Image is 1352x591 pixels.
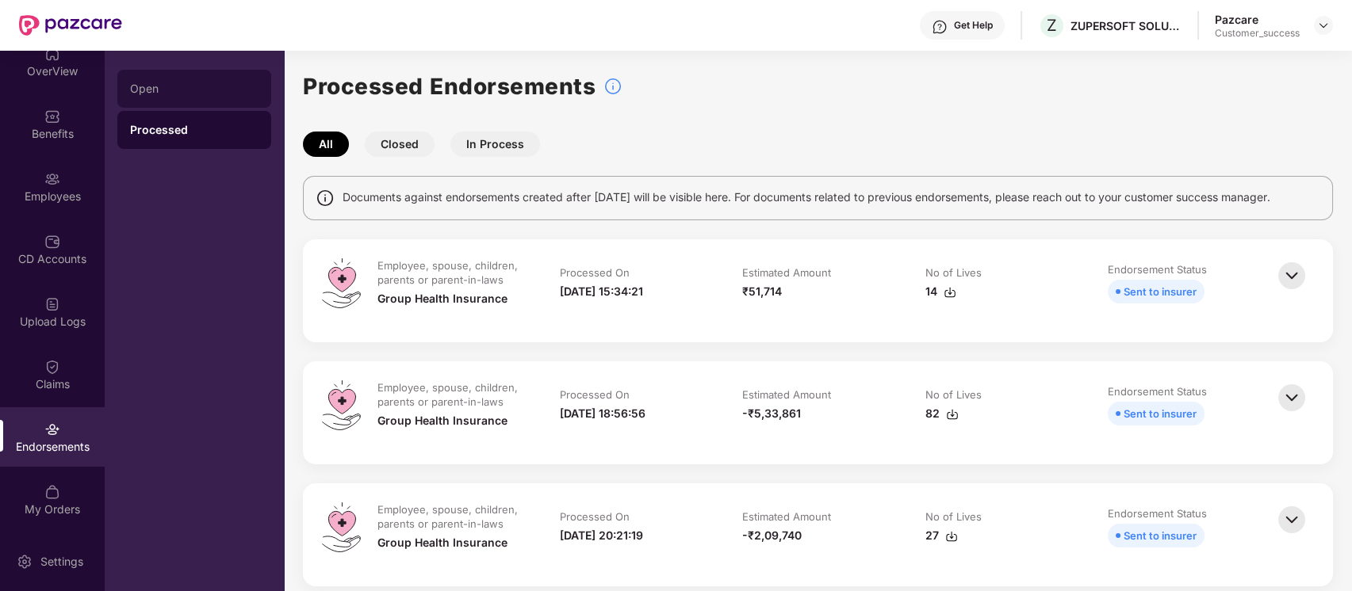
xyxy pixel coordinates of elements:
div: No of Lives [925,509,982,524]
img: svg+xml;base64,PHN2ZyBpZD0iQ2xhaW0iIHhtbG5zPSJodHRwOi8vd3d3LnczLm9yZy8yMDAwL3N2ZyIgd2lkdGg9IjIwIi... [44,359,60,375]
div: Endorsement Status [1108,262,1207,276]
div: Processed On [560,387,630,402]
div: Estimated Amount [742,265,831,280]
h1: Processed Endorsements [303,69,596,104]
div: Group Health Insurance [377,412,507,429]
button: All [303,132,349,157]
img: svg+xml;base64,PHN2ZyBpZD0iVXBsb2FkX0xvZ3MiIGRhdGEtbmFtZT0iVXBsb2FkIExvZ3MiIHhtbG5zPSJodHRwOi8vd3... [44,296,60,312]
div: ₹51,714 [742,283,782,300]
div: Endorsement Status [1108,506,1207,520]
button: In Process [450,132,540,157]
img: svg+xml;base64,PHN2ZyBpZD0iQmFjay0zMngzMiIgeG1sbnM9Imh0dHA6Ly93d3cudzMub3JnLzIwMDAvc3ZnIiB3aWR0aD... [1274,380,1309,415]
img: svg+xml;base64,PHN2ZyBpZD0iRW5kb3JzZW1lbnRzIiB4bWxucz0iaHR0cDovL3d3dy53My5vcmcvMjAwMC9zdmciIHdpZH... [44,421,60,437]
img: svg+xml;base64,PHN2ZyBpZD0iSW5mb18tXzMyeDMyIiBkYXRhLW5hbWU9IkluZm8gLSAzMngzMiIgeG1sbnM9Imh0dHA6Ly... [603,77,622,96]
button: Closed [365,132,435,157]
img: svg+xml;base64,PHN2ZyBpZD0iU2V0dGluZy0yMHgyMCIgeG1sbnM9Imh0dHA6Ly93d3cudzMub3JnLzIwMDAvc3ZnIiB3aW... [17,554,33,570]
div: 27 [925,527,958,544]
img: svg+xml;base64,PHN2ZyB4bWxucz0iaHR0cDovL3d3dy53My5vcmcvMjAwMC9zdmciIHdpZHRoPSI0OS4zMiIgaGVpZ2h0PS... [322,258,361,308]
img: svg+xml;base64,PHN2ZyBpZD0iRG93bmxvYWQtMzJ4MzIiIHhtbG5zPSJodHRwOi8vd3d3LnczLm9yZy8yMDAwL3N2ZyIgd2... [945,530,958,543]
div: 82 [925,405,959,422]
div: Open [130,82,259,95]
div: Get Help [954,19,993,32]
img: svg+xml;base64,PHN2ZyBpZD0iSG9tZSIgeG1sbnM9Imh0dHA6Ly93d3cudzMub3JnLzIwMDAvc3ZnIiB3aWR0aD0iMjAiIG... [44,46,60,62]
div: Endorsement Status [1108,384,1207,398]
div: Employee, spouse, children, parents or parent-in-laws [377,502,525,531]
img: svg+xml;base64,PHN2ZyBpZD0iRG93bmxvYWQtMzJ4MzIiIHhtbG5zPSJodHRwOi8vd3d3LnczLm9yZy8yMDAwL3N2ZyIgd2... [944,286,956,299]
div: Group Health Insurance [377,290,507,307]
div: Settings [36,554,88,570]
div: Pazcare [1215,12,1300,27]
div: Processed On [560,265,630,280]
img: svg+xml;base64,PHN2ZyBpZD0iRW1wbG95ZWVzIiB4bWxucz0iaHR0cDovL3d3dy53My5vcmcvMjAwMC9zdmciIHdpZHRoPS... [44,171,60,187]
div: [DATE] 18:56:56 [560,405,645,422]
img: svg+xml;base64,PHN2ZyBpZD0iSW5mbyIgeG1sbnM9Imh0dHA6Ly93d3cudzMub3JnLzIwMDAvc3ZnIiB3aWR0aD0iMTQiIG... [316,189,335,208]
div: -₹2,09,740 [742,527,802,544]
div: -₹5,33,861 [742,405,801,422]
div: [DATE] 20:21:19 [560,527,643,544]
img: svg+xml;base64,PHN2ZyBpZD0iTXlfT3JkZXJzIiBkYXRhLW5hbWU9Ik15IE9yZGVycyIgeG1sbnM9Imh0dHA6Ly93d3cudz... [44,484,60,500]
img: svg+xml;base64,PHN2ZyBpZD0iQmVuZWZpdHMiIHhtbG5zPSJodHRwOi8vd3d3LnczLm9yZy8yMDAwL3N2ZyIgd2lkdGg9Ij... [44,109,60,124]
img: svg+xml;base64,PHN2ZyBpZD0iQmFjay0zMngzMiIgeG1sbnM9Imh0dHA6Ly93d3cudzMub3JnLzIwMDAvc3ZnIiB3aWR0aD... [1274,502,1309,537]
img: svg+xml;base64,PHN2ZyBpZD0iSGVscC0zMngzMiIgeG1sbnM9Imh0dHA6Ly93d3cudzMub3JnLzIwMDAvc3ZnIiB3aWR0aD... [932,19,948,35]
div: Group Health Insurance [377,534,507,551]
div: 14 [925,283,956,300]
div: Estimated Amount [742,387,831,402]
img: svg+xml;base64,PHN2ZyBpZD0iQmFjay0zMngzMiIgeG1sbnM9Imh0dHA6Ly93d3cudzMub3JnLzIwMDAvc3ZnIiB3aWR0aD... [1274,258,1309,293]
span: Z [1047,16,1057,35]
div: Estimated Amount [742,509,831,524]
div: ZUPERSOFT SOLUTIONS PRIVATE LIMITED [1070,18,1182,33]
div: Employee, spouse, children, parents or parent-in-laws [377,258,525,287]
img: svg+xml;base64,PHN2ZyBpZD0iRHJvcGRvd24tMzJ4MzIiIHhtbG5zPSJodHRwOi8vd3d3LnczLm9yZy8yMDAwL3N2ZyIgd2... [1317,19,1330,32]
img: svg+xml;base64,PHN2ZyB4bWxucz0iaHR0cDovL3d3dy53My5vcmcvMjAwMC9zdmciIHdpZHRoPSI0OS4zMiIgaGVpZ2h0PS... [322,380,361,430]
img: svg+xml;base64,PHN2ZyBpZD0iRG93bmxvYWQtMzJ4MzIiIHhtbG5zPSJodHRwOi8vd3d3LnczLm9yZy8yMDAwL3N2ZyIgd2... [946,408,959,421]
div: [DATE] 15:34:21 [560,283,643,300]
div: Customer_success [1215,27,1300,40]
div: No of Lives [925,387,982,402]
div: Processed [130,122,259,138]
span: Documents against endorsements created after [DATE] will be visible here. For documents related t... [343,189,1270,206]
img: svg+xml;base64,PHN2ZyBpZD0iQ0RfQWNjb3VudHMiIGRhdGEtbmFtZT0iQ0QgQWNjb3VudHMiIHhtbG5zPSJodHRwOi8vd3... [44,234,60,250]
img: svg+xml;base64,PHN2ZyB4bWxucz0iaHR0cDovL3d3dy53My5vcmcvMjAwMC9zdmciIHdpZHRoPSI0OS4zMiIgaGVpZ2h0PS... [322,502,361,552]
div: Employee, spouse, children, parents or parent-in-laws [377,380,525,409]
div: Sent to insurer [1124,405,1197,422]
div: Processed On [560,509,630,524]
img: New Pazcare Logo [19,15,122,36]
div: Sent to insurer [1124,527,1197,544]
div: Sent to insurer [1124,283,1197,300]
div: No of Lives [925,265,982,280]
